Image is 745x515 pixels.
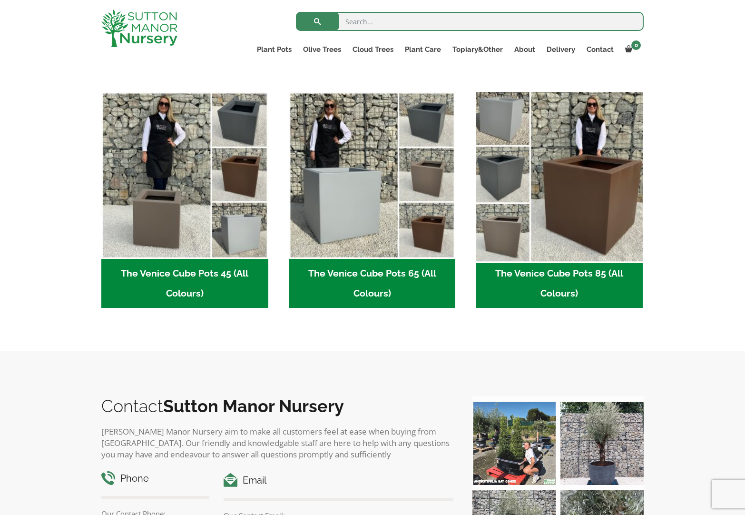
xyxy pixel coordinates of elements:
[101,92,268,308] a: Visit product category The Venice Cube Pots 45 (All Colours)
[476,92,643,308] a: Visit product category The Venice Cube Pots 85 (All Colours)
[631,40,641,50] span: 0
[101,259,268,308] h2: The Venice Cube Pots 45 (All Colours)
[296,12,644,31] input: Search...
[297,43,347,56] a: Olive Trees
[101,426,453,460] p: [PERSON_NAME] Manor Nursery aim to make all customers feel at ease when buying from [GEOGRAPHIC_D...
[347,43,399,56] a: Cloud Trees
[289,259,456,308] h2: The Venice Cube Pots 65 (All Colours)
[399,43,447,56] a: Plant Care
[289,92,456,308] a: Visit product category The Venice Cube Pots 65 (All Colours)
[289,92,456,259] img: The Venice Cube Pots 65 (All Colours)
[619,43,644,56] a: 0
[224,473,453,488] h4: Email
[447,43,509,56] a: Topiary&Other
[101,471,209,486] h4: Phone
[472,88,647,263] img: The Venice Cube Pots 85 (All Colours)
[476,259,643,308] h2: The Venice Cube Pots 85 (All Colours)
[509,43,541,56] a: About
[101,92,268,259] img: The Venice Cube Pots 45 (All Colours)
[101,396,453,416] h2: Contact
[541,43,581,56] a: Delivery
[251,43,297,56] a: Plant Pots
[101,10,177,47] img: logo
[472,402,556,485] img: Our elegant & picturesque Angustifolia Cones are an exquisite addition to your Bay Tree collectio...
[560,402,644,485] img: A beautiful multi-stem Spanish Olive tree potted in our luxurious fibre clay pots 😍😍
[163,396,344,416] b: Sutton Manor Nursery
[581,43,619,56] a: Contact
